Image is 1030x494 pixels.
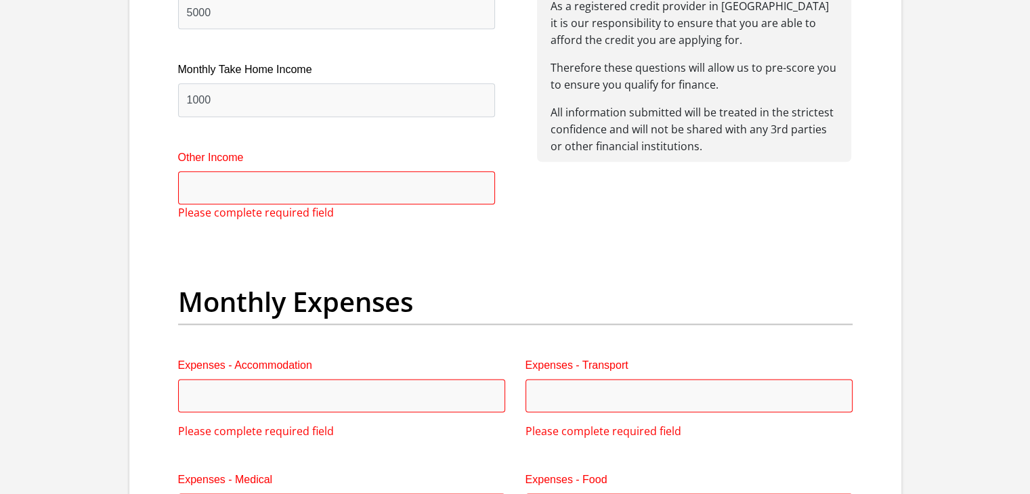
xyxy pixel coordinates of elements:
[525,472,853,488] label: Expenses - Food
[178,150,495,166] label: Other Income
[525,423,681,439] span: Please complete required field
[525,379,853,412] input: Expenses - Transport
[178,171,495,204] input: Other Income
[178,379,505,412] input: Expenses - Accommodation
[525,357,853,374] label: Expenses - Transport
[178,83,495,116] input: Monthly Take Home Income
[178,286,853,318] h2: Monthly Expenses
[178,472,505,488] label: Expenses - Medical
[178,62,495,78] label: Monthly Take Home Income
[178,357,505,374] label: Expenses - Accommodation
[178,204,334,221] span: Please complete required field
[178,423,334,439] span: Please complete required field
